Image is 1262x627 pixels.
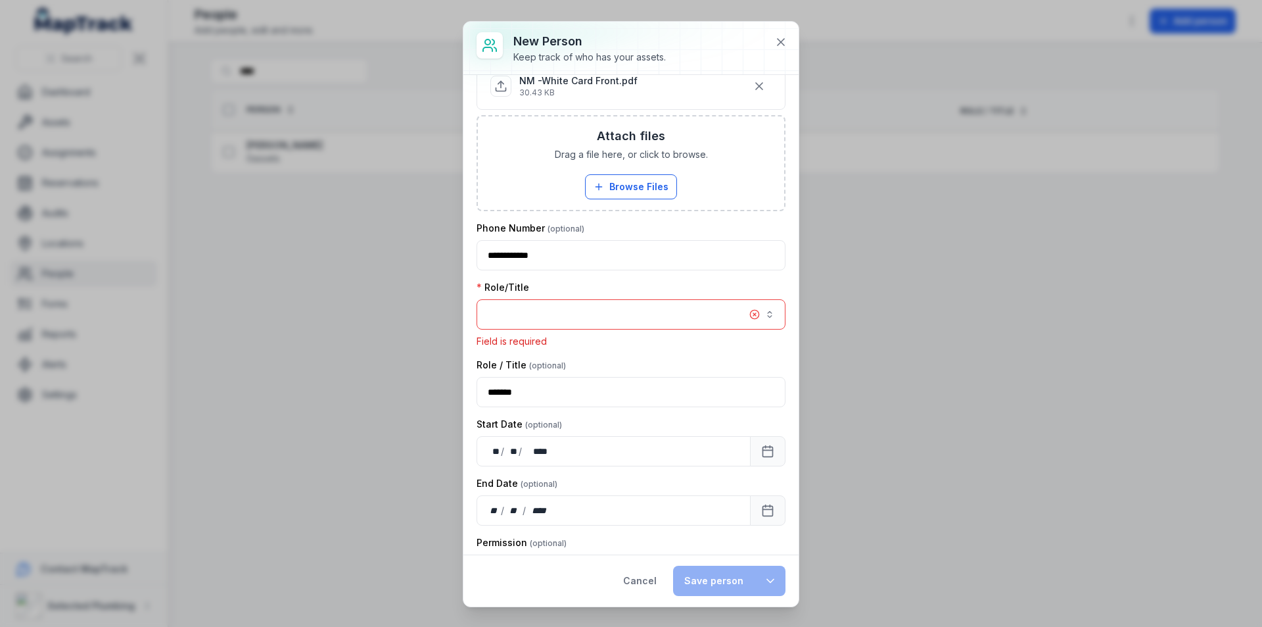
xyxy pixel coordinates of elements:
[555,148,708,161] span: Drag a file here, or click to browse.
[513,32,666,51] h3: New person
[477,335,785,348] p: Field is required
[488,504,501,517] div: day,
[477,536,567,549] label: Permission
[750,495,785,526] button: Calendar
[488,445,501,458] div: day,
[477,477,557,490] label: End Date
[597,127,665,145] h3: Attach files
[477,222,584,235] label: Phone Number
[523,445,548,458] div: year,
[505,445,519,458] div: month,
[750,436,785,466] button: Calendar
[585,174,677,199] button: Browse Files
[477,281,529,294] label: Role/Title
[612,566,668,596] button: Cancel
[501,504,505,517] div: /
[513,51,666,64] div: Keep track of who has your assets.
[505,504,523,517] div: month,
[477,359,566,372] label: Role / Title
[523,504,527,517] div: /
[519,74,638,88] p: NM -White Card Front.pdf
[519,445,523,458] div: /
[501,445,505,458] div: /
[527,504,551,517] div: year,
[477,418,562,431] label: Start Date
[519,88,638,98] p: 30.43 KB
